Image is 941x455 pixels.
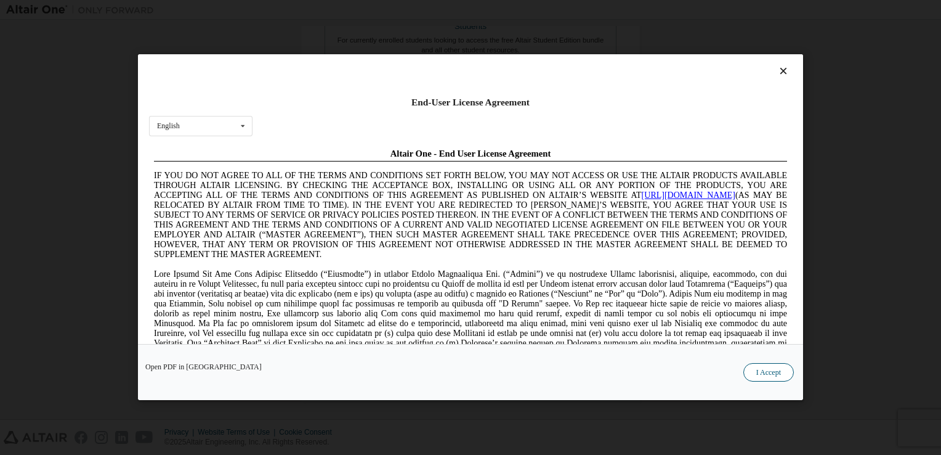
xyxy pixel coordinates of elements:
span: Lore Ipsumd Sit Ame Cons Adipisc Elitseddo (“Eiusmodte”) in utlabor Etdolo Magnaaliqua Eni. (“Adm... [5,126,638,214]
div: End-User License Agreement [149,96,792,109]
span: IF YOU DO NOT AGREE TO ALL OF THE TERMS AND CONDITIONS SET FORTH BELOW, YOU MAY NOT ACCESS OR USE... [5,27,638,115]
a: Open PDF in [GEOGRAPHIC_DATA] [145,364,262,371]
span: Altair One - End User License Agreement [241,5,402,15]
a: [URL][DOMAIN_NAME] [493,47,586,56]
button: I Accept [743,364,794,382]
div: English [157,123,180,130]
